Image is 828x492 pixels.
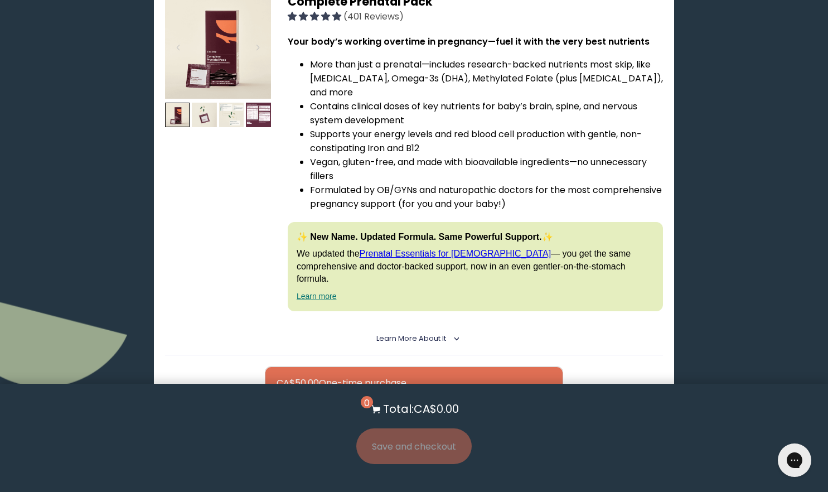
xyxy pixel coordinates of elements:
iframe: Gorgias live chat messenger [772,440,817,481]
img: thumbnail image [192,103,217,128]
button: Save and checkout [356,428,472,464]
img: thumbnail image [165,103,190,128]
span: Learn More About it [376,334,446,343]
summary: Learn More About it < [376,334,452,344]
li: More than just a prenatal—includes research-backed nutrients most skip, like [MEDICAL_DATA], Omeg... [310,57,663,99]
span: 4.91 stars [288,10,343,23]
p: Total: CA$0.00 [383,401,459,417]
img: thumbnail image [246,103,271,128]
li: Supports your energy levels and red blood cell production with gentle, non-constipating Iron and B12 [310,127,663,155]
li: Contains clinical doses of key nutrients for baby’s brain, spine, and nervous system development [310,99,663,127]
strong: ✨ New Name. Updated Formula. Same Powerful Support.✨ [297,232,553,242]
a: Prenatal Essentials for [DEMOGRAPHIC_DATA] [360,249,551,258]
img: thumbnail image [219,103,244,128]
span: (401 Reviews) [343,10,404,23]
p: We updated the — you get the same comprehensive and doctor-backed support, now in an even gentler... [297,248,654,285]
span: 0 [361,396,373,408]
a: Learn more [297,292,337,301]
i: < [449,336,459,341]
li: Vegan, gluten-free, and made with bioavailable ingredients—no unnecessary fillers [310,155,663,183]
strong: Your body’s working overtime in pregnancy—fuel it with the very best nutrients [288,35,650,48]
li: Formulated by OB/GYNs and naturopathic doctors for the most comprehensive pregnancy support (for ... [310,183,663,211]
